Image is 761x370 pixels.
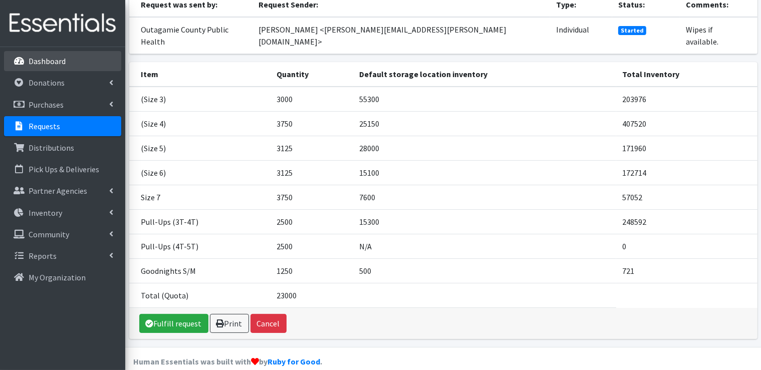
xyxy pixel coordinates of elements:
td: 3000 [271,87,354,112]
td: 171960 [616,136,757,160]
a: Ruby for Good [268,356,320,366]
td: (Size 3) [129,87,271,112]
td: 15300 [353,209,616,234]
p: Reports [29,251,57,261]
td: 7600 [353,185,616,209]
td: 407520 [616,111,757,136]
td: 3750 [271,185,354,209]
td: 3125 [271,160,354,185]
td: 721 [616,258,757,283]
td: Outagamie County Public Health [129,17,252,54]
td: 203976 [616,87,757,112]
p: Distributions [29,143,74,153]
a: Donations [4,73,121,93]
p: Requests [29,121,60,131]
td: Total (Quota) [129,283,271,307]
a: Partner Agencies [4,181,121,201]
td: 2500 [271,209,354,234]
td: 248592 [616,209,757,234]
p: Partner Agencies [29,186,87,196]
a: Reports [4,246,121,266]
span: Started [618,26,646,35]
a: Dashboard [4,51,121,71]
th: Quantity [271,62,354,87]
p: Inventory [29,208,62,218]
p: My Organization [29,272,86,282]
a: Fulfill request [139,314,208,333]
p: Dashboard [29,56,66,66]
img: HumanEssentials [4,7,121,40]
td: Wipes if available. [680,17,757,54]
td: 25150 [353,111,616,136]
td: 28000 [353,136,616,160]
td: Size 7 [129,185,271,209]
td: 15100 [353,160,616,185]
td: 57052 [616,185,757,209]
a: Purchases [4,95,121,115]
strong: Human Essentials was built with by . [133,356,322,366]
button: Cancel [250,314,287,333]
td: 0 [616,234,757,258]
td: (Size 4) [129,111,271,136]
a: Print [210,314,249,333]
p: Pick Ups & Deliveries [29,164,99,174]
a: Pick Ups & Deliveries [4,159,121,179]
a: Community [4,224,121,244]
p: Purchases [29,100,64,110]
td: Pull-Ups (3T-4T) [129,209,271,234]
td: 172714 [616,160,757,185]
td: N/A [353,234,616,258]
td: 2500 [271,234,354,258]
td: Individual [550,17,612,54]
td: [PERSON_NAME] <[PERSON_NAME][EMAIL_ADDRESS][PERSON_NAME][DOMAIN_NAME]> [252,17,550,54]
th: Total Inventory [616,62,757,87]
td: 1250 [271,258,354,283]
a: My Organization [4,267,121,287]
td: (Size 6) [129,160,271,185]
a: Requests [4,116,121,136]
a: Distributions [4,138,121,158]
th: Default storage location inventory [353,62,616,87]
a: Inventory [4,203,121,223]
td: Pull-Ups (4T-5T) [129,234,271,258]
td: 3750 [271,111,354,136]
p: Community [29,229,69,239]
td: 55300 [353,87,616,112]
th: Item [129,62,271,87]
p: Donations [29,78,65,88]
td: 500 [353,258,616,283]
td: (Size 5) [129,136,271,160]
td: 23000 [271,283,354,307]
td: 3125 [271,136,354,160]
td: Goodnights S/M [129,258,271,283]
